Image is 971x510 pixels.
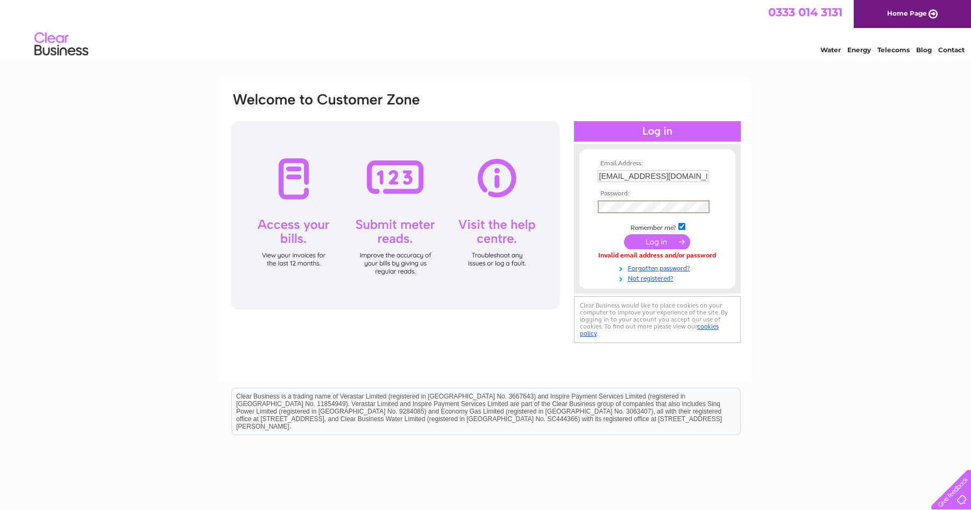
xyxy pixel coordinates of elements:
[598,252,717,260] div: Invalid email address and/or password
[847,46,871,54] a: Energy
[34,28,89,61] img: logo.png
[598,262,720,273] a: Forgotten password?
[595,160,720,167] th: Email Address:
[598,273,720,283] a: Not registered?
[232,6,740,52] div: Clear Business is a trading name of Verastar Limited (registered in [GEOGRAPHIC_DATA] No. 3667643...
[580,323,719,337] a: cookies policy
[595,190,720,198] th: Password:
[916,46,932,54] a: Blog
[595,221,720,232] td: Remember me?
[574,296,741,343] div: Clear Business would like to place cookies on your computer to improve your experience of the sit...
[877,46,910,54] a: Telecoms
[820,46,841,54] a: Water
[624,234,690,249] input: Submit
[768,5,842,19] a: 0333 014 3131
[938,46,965,54] a: Contact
